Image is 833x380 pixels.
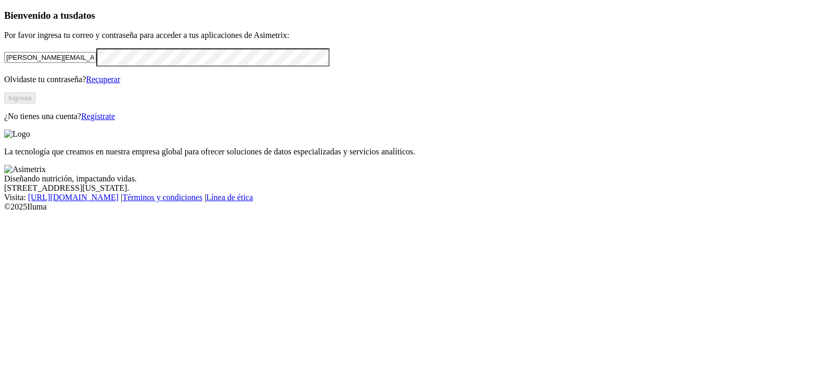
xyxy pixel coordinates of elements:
[86,75,120,84] a: Recuperar
[4,202,829,212] div: © 2025 Iluma
[4,93,35,103] button: Ingresa
[4,10,829,21] h3: Bienvenido a tus
[4,147,829,156] p: La tecnología que creamos en nuestra empresa global para ofrecer soluciones de datos especializad...
[4,129,30,139] img: Logo
[4,112,829,121] p: ¿No tienes una cuenta?
[28,193,119,202] a: [URL][DOMAIN_NAME]
[4,52,96,63] input: Tu correo
[4,31,829,40] p: Por favor ingresa tu correo y contraseña para acceder a tus aplicaciones de Asimetrix:
[81,112,115,121] a: Regístrate
[206,193,253,202] a: Línea de ética
[4,174,829,184] div: Diseñando nutrición, impactando vidas.
[122,193,203,202] a: Términos y condiciones
[4,193,829,202] div: Visita : | |
[73,10,95,21] span: datos
[4,165,46,174] img: Asimetrix
[4,75,829,84] p: Olvidaste tu contraseña?
[4,184,829,193] div: [STREET_ADDRESS][US_STATE].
